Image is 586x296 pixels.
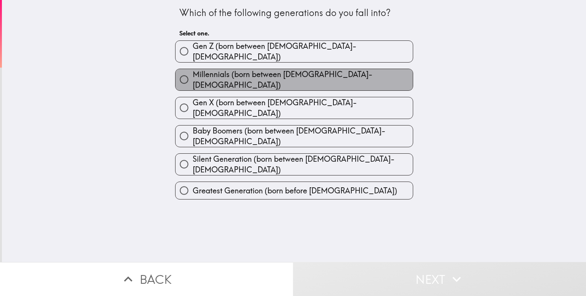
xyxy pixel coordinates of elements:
span: Gen Z (born between [DEMOGRAPHIC_DATA]-[DEMOGRAPHIC_DATA]) [193,41,413,62]
button: Baby Boomers (born between [DEMOGRAPHIC_DATA]-[DEMOGRAPHIC_DATA]) [175,125,413,147]
button: Millennials (born between [DEMOGRAPHIC_DATA]-[DEMOGRAPHIC_DATA]) [175,69,413,90]
span: Millennials (born between [DEMOGRAPHIC_DATA]-[DEMOGRAPHIC_DATA]) [193,69,413,90]
span: Gen X (born between [DEMOGRAPHIC_DATA]-[DEMOGRAPHIC_DATA]) [193,97,413,119]
button: Next [293,262,586,296]
button: Gen Z (born between [DEMOGRAPHIC_DATA]-[DEMOGRAPHIC_DATA]) [175,41,413,62]
span: Baby Boomers (born between [DEMOGRAPHIC_DATA]-[DEMOGRAPHIC_DATA]) [193,125,413,147]
button: Gen X (born between [DEMOGRAPHIC_DATA]-[DEMOGRAPHIC_DATA]) [175,97,413,119]
span: Silent Generation (born between [DEMOGRAPHIC_DATA]-[DEMOGRAPHIC_DATA]) [193,154,413,175]
div: Which of the following generations do you fall into? [179,6,409,19]
button: Silent Generation (born between [DEMOGRAPHIC_DATA]-[DEMOGRAPHIC_DATA]) [175,154,413,175]
button: Greatest Generation (born before [DEMOGRAPHIC_DATA]) [175,182,413,199]
span: Greatest Generation (born before [DEMOGRAPHIC_DATA]) [193,185,397,196]
h6: Select one. [179,29,409,37]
